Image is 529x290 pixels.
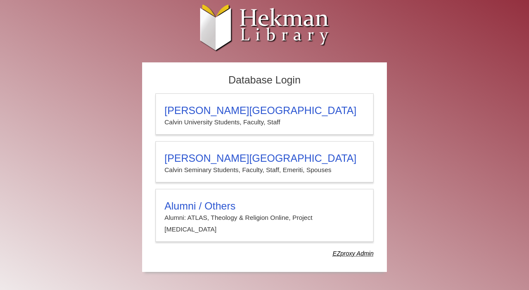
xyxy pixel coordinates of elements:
[164,105,365,117] h3: [PERSON_NAME][GEOGRAPHIC_DATA]
[155,141,374,182] a: [PERSON_NAME][GEOGRAPHIC_DATA]Calvin Seminary Students, Faculty, Staff, Emeriti, Spouses
[155,93,374,135] a: [PERSON_NAME][GEOGRAPHIC_DATA]Calvin University Students, Faculty, Staff
[164,200,365,235] summary: Alumni / OthersAlumni: ATLAS, Theology & Religion Online, Project [MEDICAL_DATA]
[164,117,365,128] p: Calvin University Students, Faculty, Staff
[164,164,365,176] p: Calvin Seminary Students, Faculty, Staff, Emeriti, Spouses
[164,212,365,235] p: Alumni: ATLAS, Theology & Religion Online, Project [MEDICAL_DATA]
[151,71,378,89] h2: Database Login
[164,200,365,212] h3: Alumni / Others
[333,250,374,257] dfn: Use Alumni login
[164,152,365,164] h3: [PERSON_NAME][GEOGRAPHIC_DATA]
